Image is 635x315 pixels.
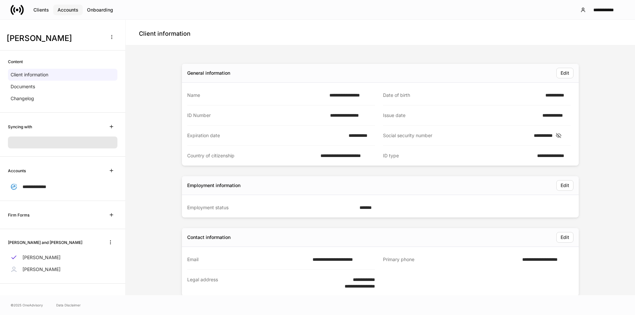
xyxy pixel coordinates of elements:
[187,276,330,290] div: Legal address
[11,83,35,90] p: Documents
[139,30,190,38] h4: Client information
[11,71,48,78] p: Client information
[383,256,518,263] div: Primary phone
[383,112,538,119] div: Issue date
[56,302,81,308] a: Data Disclaimer
[8,81,117,93] a: Documents
[383,132,530,139] div: Social security number
[53,5,83,15] button: Accounts
[8,124,32,130] h6: Syncing with
[8,263,117,275] a: [PERSON_NAME]
[8,69,117,81] a: Client information
[8,212,29,218] h6: Firm Forms
[383,152,533,159] div: ID type
[83,5,117,15] button: Onboarding
[7,33,102,44] h3: [PERSON_NAME]
[561,71,569,75] div: Edit
[29,5,53,15] button: Clients
[8,59,23,65] h6: Content
[187,182,240,189] div: Employment information
[187,204,356,211] div: Employment status
[187,70,230,76] div: General information
[11,302,43,308] span: © 2025 OneAdvisory
[383,92,541,98] div: Date of birth
[556,68,573,78] button: Edit
[187,132,345,139] div: Expiration date
[187,92,325,98] div: Name
[22,266,61,273] p: [PERSON_NAME]
[561,183,569,188] div: Edit
[556,232,573,243] button: Edit
[58,8,78,12] div: Accounts
[87,8,113,12] div: Onboarding
[33,8,49,12] div: Clients
[11,95,34,102] p: Changelog
[187,152,317,159] div: Country of citizenship
[187,234,231,241] div: Contact information
[556,180,573,191] button: Edit
[8,252,117,263] a: [PERSON_NAME]
[187,112,326,119] div: ID Number
[561,235,569,240] div: Edit
[8,93,117,104] a: Changelog
[22,254,61,261] p: [PERSON_NAME]
[8,239,82,246] h6: [PERSON_NAME] and [PERSON_NAME]
[187,256,309,263] div: Email
[8,168,26,174] h6: Accounts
